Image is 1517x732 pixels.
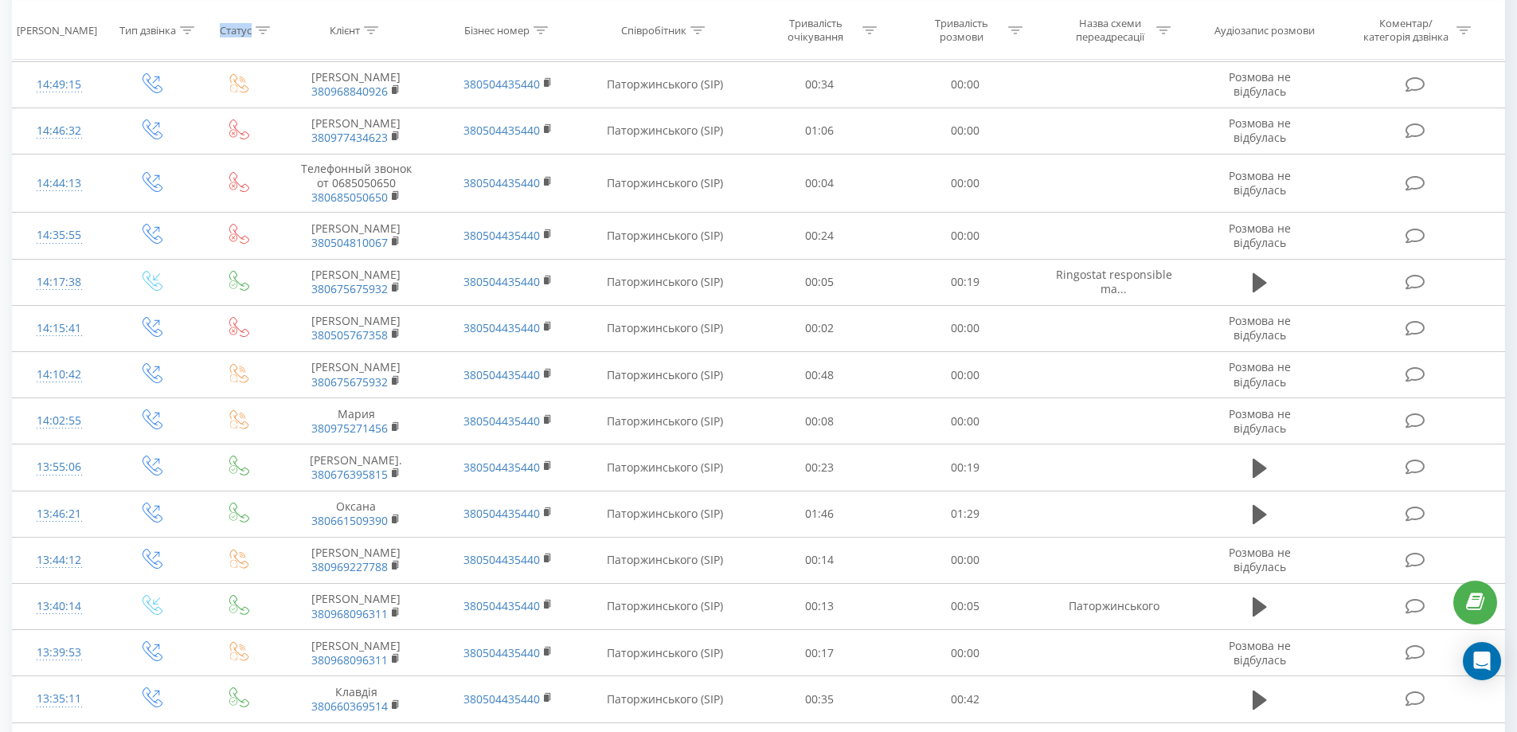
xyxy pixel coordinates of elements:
[919,17,1004,44] div: Тривалість розмови
[29,359,90,390] div: 14:10:42
[29,591,90,622] div: 13:40:14
[29,168,90,199] div: 14:44:13
[311,513,388,528] a: 380661509390
[280,259,432,305] td: [PERSON_NAME]
[584,630,747,676] td: Паторжинського (SIP)
[463,175,540,190] a: 380504435440
[29,683,90,714] div: 13:35:11
[311,84,388,99] a: 380968840926
[1067,17,1152,44] div: Назва схеми переадресації
[747,213,893,259] td: 00:24
[280,676,432,722] td: Клавдія
[29,69,90,100] div: 14:49:15
[311,190,388,205] a: 380685050650
[463,123,540,138] a: 380504435440
[29,545,90,576] div: 13:44:12
[1359,17,1452,44] div: Коментар/категорія дзвінка
[29,115,90,147] div: 14:46:32
[747,630,893,676] td: 00:17
[29,313,90,344] div: 14:15:41
[311,421,388,436] a: 380975271456
[463,552,540,567] a: 380504435440
[747,537,893,583] td: 00:14
[463,228,540,243] a: 380504435440
[747,398,893,444] td: 00:08
[311,130,388,145] a: 380977434623
[893,398,1038,444] td: 00:00
[893,108,1038,154] td: 00:00
[747,491,893,537] td: 01:46
[584,259,747,305] td: Паторжинського (SIP)
[463,320,540,335] a: 380504435440
[893,352,1038,398] td: 00:00
[330,23,360,37] div: Клієнт
[29,405,90,436] div: 14:02:55
[584,61,747,108] td: Паторжинського (SIP)
[311,559,388,574] a: 380969227788
[893,259,1038,305] td: 00:19
[893,213,1038,259] td: 00:00
[747,352,893,398] td: 00:48
[584,305,747,351] td: Паторжинського (SIP)
[773,17,858,44] div: Тривалість очікування
[1229,168,1291,198] span: Розмова не відбулась
[747,259,893,305] td: 00:05
[463,367,540,382] a: 380504435440
[463,645,540,660] a: 380504435440
[621,23,686,37] div: Співробітник
[463,413,540,429] a: 380504435440
[893,676,1038,722] td: 00:42
[893,444,1038,491] td: 00:19
[463,691,540,707] a: 380504435440
[464,23,530,37] div: Бізнес номер
[893,61,1038,108] td: 00:00
[1229,221,1291,250] span: Розмова не відбулась
[747,154,893,213] td: 00:04
[1214,23,1315,37] div: Аудіозапис розмови
[747,583,893,629] td: 00:13
[893,305,1038,351] td: 00:00
[747,676,893,722] td: 00:35
[893,491,1038,537] td: 01:29
[463,598,540,613] a: 380504435440
[280,213,432,259] td: [PERSON_NAME]
[311,467,388,482] a: 380676395815
[29,220,90,251] div: 14:35:55
[280,444,432,491] td: [PERSON_NAME].
[893,154,1038,213] td: 00:00
[1038,583,1189,629] td: Паторжинського
[1229,359,1291,389] span: Розмова не відбулась
[280,583,432,629] td: [PERSON_NAME]
[280,491,432,537] td: Оксана
[280,630,432,676] td: [PERSON_NAME]
[220,23,252,37] div: Статус
[280,108,432,154] td: [PERSON_NAME]
[1229,115,1291,145] span: Розмова не відбулась
[1229,638,1291,667] span: Розмова не відбулась
[311,652,388,667] a: 380968096311
[311,699,388,714] a: 380660369514
[584,213,747,259] td: Паторжинського (SIP)
[280,352,432,398] td: [PERSON_NAME]
[280,154,432,213] td: Телефонный звонок от 0685050650
[893,630,1038,676] td: 00:00
[747,61,893,108] td: 00:34
[584,154,747,213] td: Паторжинського (SIP)
[463,460,540,475] a: 380504435440
[1463,642,1501,680] div: Open Intercom Messenger
[747,305,893,351] td: 00:02
[893,537,1038,583] td: 00:00
[584,676,747,722] td: Паторжинського (SIP)
[463,76,540,92] a: 380504435440
[463,274,540,289] a: 380504435440
[463,506,540,521] a: 380504435440
[893,583,1038,629] td: 00:05
[29,452,90,483] div: 13:55:06
[311,374,388,389] a: 380675675932
[280,398,432,444] td: Мария
[311,281,388,296] a: 380675675932
[584,583,747,629] td: Паторжинського (SIP)
[29,267,90,298] div: 14:17:38
[17,23,97,37] div: [PERSON_NAME]
[29,637,90,668] div: 13:39:53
